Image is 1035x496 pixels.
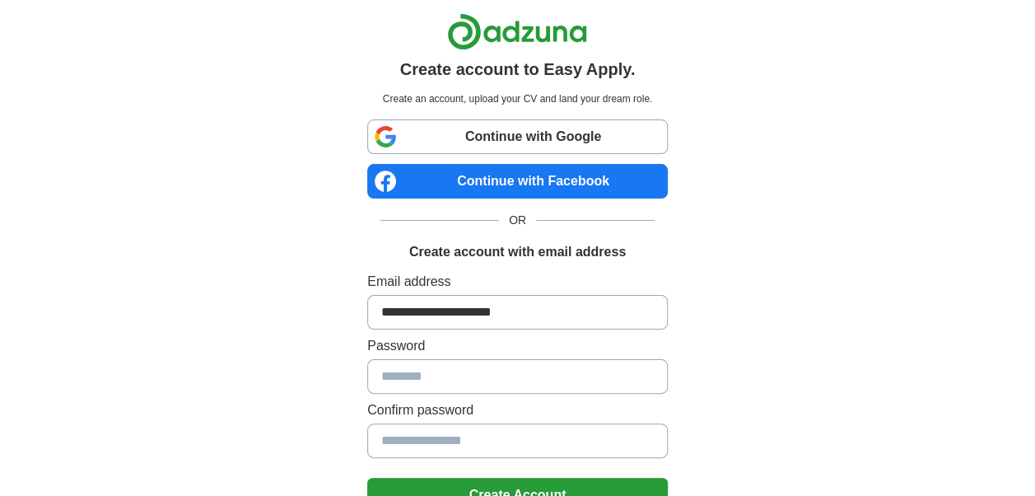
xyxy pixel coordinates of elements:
[367,272,668,292] label: Email address
[499,212,536,229] span: OR
[400,57,636,82] h1: Create account to Easy Apply.
[367,119,668,154] a: Continue with Google
[409,242,626,262] h1: Create account with email address
[371,91,664,106] p: Create an account, upload your CV and land your dream role.
[367,336,668,356] label: Password
[447,13,587,50] img: Adzuna logo
[367,164,668,199] a: Continue with Facebook
[367,400,668,420] label: Confirm password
